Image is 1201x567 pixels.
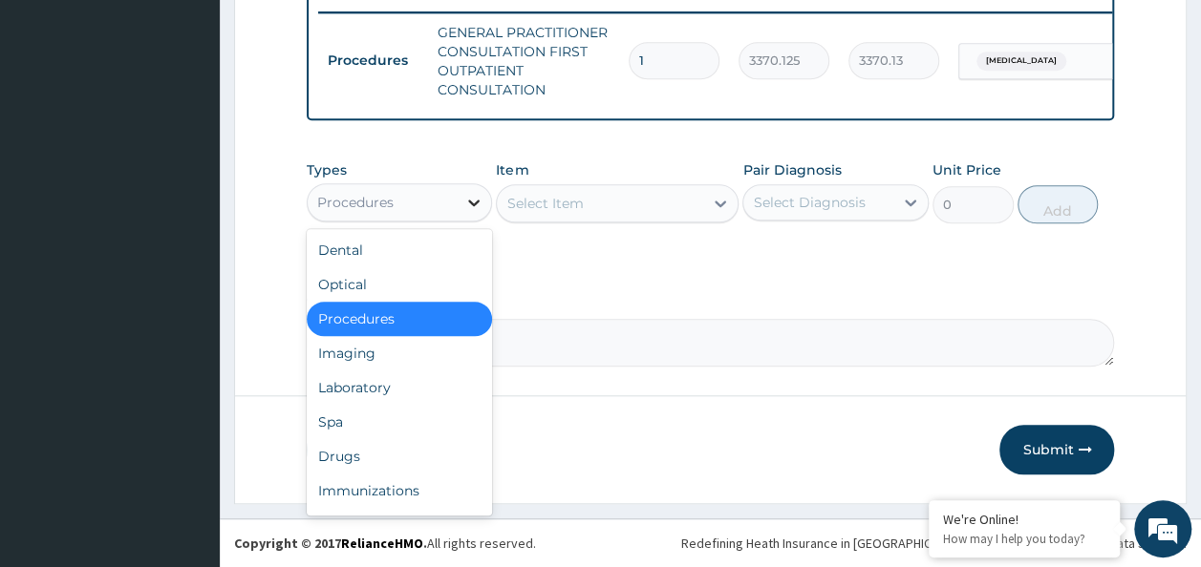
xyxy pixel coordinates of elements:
div: We're Online! [943,511,1105,528]
div: Laboratory [307,370,493,405]
div: Immunizations [307,473,493,508]
label: Comment [307,292,1115,308]
div: Imaging [307,336,493,370]
strong: Copyright © 2017 . [234,535,427,552]
div: Procedures [317,193,394,212]
label: Unit Price [933,160,1001,179]
div: Minimize live chat window [313,10,359,55]
div: Dental [307,233,493,267]
div: Others [307,508,493,542]
span: [MEDICAL_DATA] [976,52,1066,71]
p: How may I help you today? [943,531,1105,547]
div: Select Diagnosis [753,193,865,212]
td: Procedures [318,43,428,78]
label: Pair Diagnosis [742,160,841,179]
button: Add [1018,185,1099,223]
label: Item [496,160,528,179]
div: Select Item [506,194,583,213]
div: Spa [307,405,493,439]
label: Types [307,162,347,178]
td: GENERAL PRACTITIONER CONSULTATION FIRST OUTPATIENT CONSULTATION [428,13,619,109]
div: Procedures [307,302,493,336]
div: Drugs [307,439,493,473]
textarea: Type your message and hit 'Enter' [10,370,364,437]
div: Optical [307,267,493,302]
a: RelianceHMO [341,535,423,552]
span: We're online! [111,165,264,358]
div: Redefining Heath Insurance in [GEOGRAPHIC_DATA] using Telemedicine and Data Science! [681,534,1187,553]
footer: All rights reserved. [220,518,1201,567]
button: Submit [999,425,1114,474]
div: Chat with us now [99,107,321,132]
img: d_794563401_company_1708531726252_794563401 [35,95,77,143]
